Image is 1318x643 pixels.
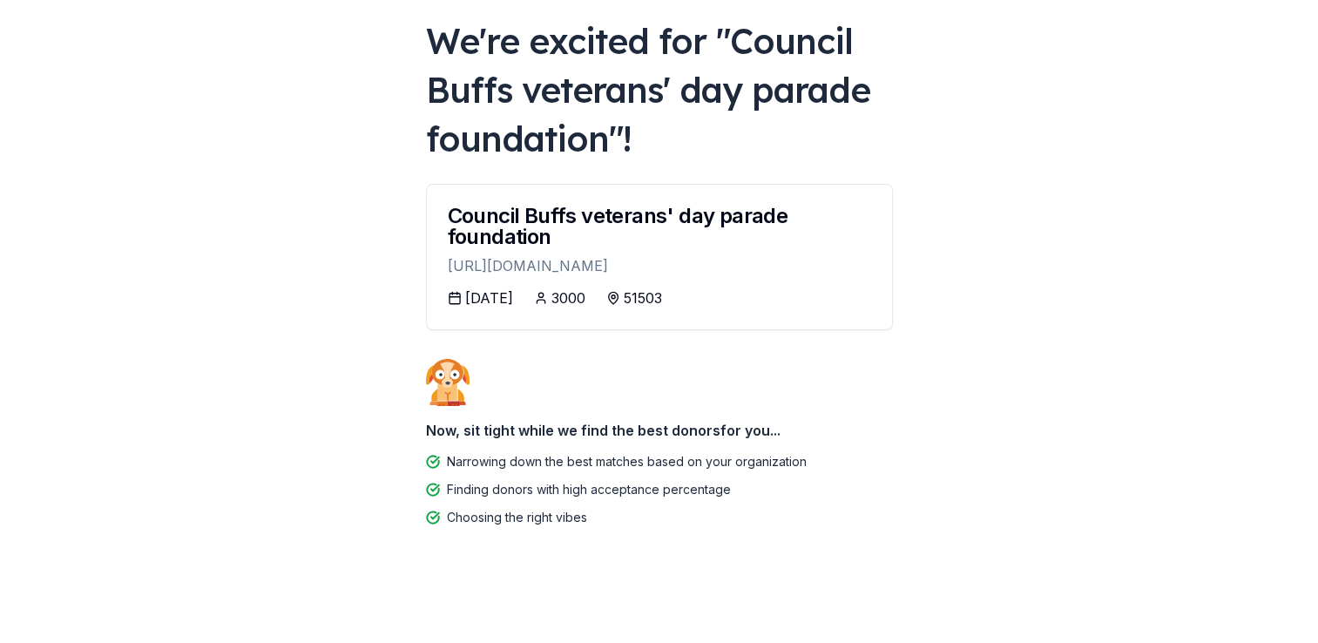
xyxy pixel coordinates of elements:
[465,288,513,308] div: [DATE]
[448,254,871,277] div: [URL][DOMAIN_NAME]
[447,451,807,472] div: Narrowing down the best matches based on your organization
[448,206,871,247] div: Council Buffs veterans' day parade foundation
[426,358,470,405] img: Dog waiting patiently
[624,288,662,308] div: 51503
[551,288,585,308] div: 3000
[426,17,893,163] div: We're excited for " Council Buffs veterans' day parade foundation "!
[447,479,731,500] div: Finding donors with high acceptance percentage
[447,507,587,528] div: Choosing the right vibes
[426,413,893,448] div: Now, sit tight while we find the best donors for you...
